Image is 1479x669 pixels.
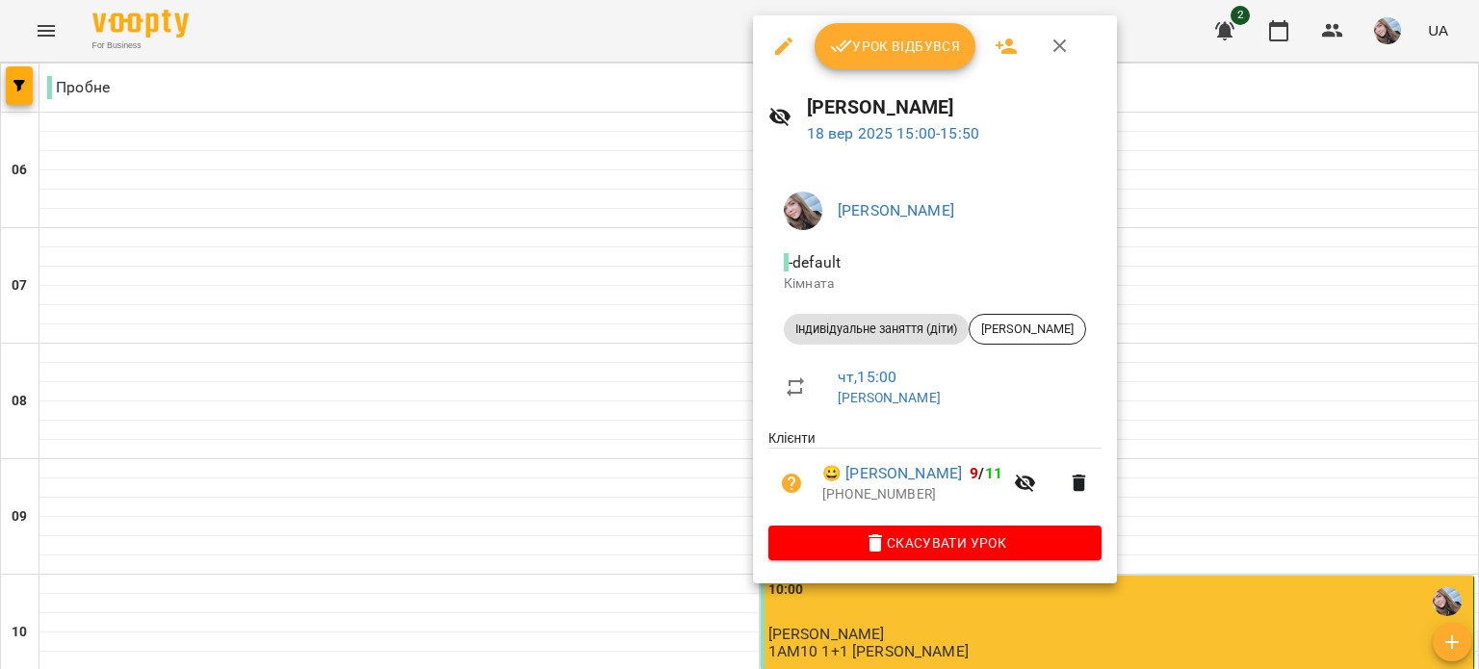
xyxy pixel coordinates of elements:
[807,124,979,142] a: 18 вер 2025 15:00-15:50
[815,23,976,69] button: Урок відбувся
[970,321,1085,338] span: [PERSON_NAME]
[822,485,1002,504] p: [PHONE_NUMBER]
[807,92,1103,122] h6: [PERSON_NAME]
[970,464,978,482] span: 9
[784,274,1086,294] p: Кімната
[784,192,822,230] img: bf9a92cc88290a008437499403f6dd0a.jpg
[784,531,1086,554] span: Скасувати Урок
[784,321,969,338] span: Індивідуальне заняття (діти)
[830,35,961,58] span: Урок відбувся
[768,526,1102,560] button: Скасувати Урок
[822,462,962,485] a: 😀 [PERSON_NAME]
[969,314,1086,345] div: [PERSON_NAME]
[838,368,896,386] a: чт , 15:00
[838,201,954,219] a: [PERSON_NAME]
[768,460,815,506] button: Візит ще не сплачено. Додати оплату?
[768,428,1102,525] ul: Клієнти
[970,464,1002,482] b: /
[985,464,1002,482] span: 11
[784,253,844,271] span: - default
[838,390,941,405] a: [PERSON_NAME]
